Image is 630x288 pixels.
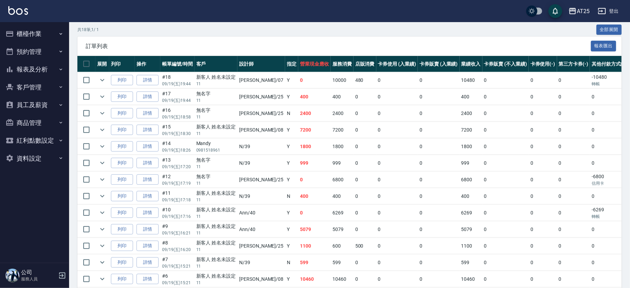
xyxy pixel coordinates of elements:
th: 客戶 [195,56,238,72]
td: 2400 [460,105,482,122]
th: 卡券使用 (入業績) [376,56,418,72]
td: 999 [298,155,331,171]
td: 0 [354,271,376,287]
div: 新客人 姓名未設定 [196,190,236,197]
td: 0 [482,172,529,188]
td: 7200 [298,122,331,138]
a: 詳情 [137,75,159,86]
td: 0 [529,138,557,155]
td: 0 [354,89,376,105]
div: 新客人 姓名未設定 [196,206,236,213]
td: #9 [160,221,195,238]
td: 0 [557,205,590,221]
p: 11 [196,131,236,137]
td: 0 [529,238,557,254]
td: 0 [529,221,557,238]
td: 7200 [331,122,354,138]
td: Y [285,89,298,105]
img: Logo [8,6,28,15]
td: 0 [590,155,628,171]
th: 業績收入 [460,56,482,72]
th: 營業現金應收 [298,56,331,72]
td: #17 [160,89,195,105]
div: 無名字 [196,173,236,180]
td: 2400 [331,105,354,122]
td: 6800 [331,172,354,188]
button: 櫃檯作業 [3,25,66,43]
td: 599 [331,255,354,271]
button: 紅利點數設定 [3,132,66,150]
td: 0 [376,105,418,122]
td: 0 [418,238,460,254]
button: expand row [97,274,107,284]
td: #13 [160,155,195,171]
td: 6269 [460,205,482,221]
th: 第三方卡券(-) [557,56,590,72]
td: 0 [418,188,460,204]
a: 詳情 [137,92,159,102]
td: 0 [418,89,460,105]
td: N /39 [237,255,285,271]
p: 0981518961 [196,147,236,153]
p: 11 [196,247,236,253]
td: 999 [331,155,354,171]
a: 詳情 [137,158,159,169]
th: 展開 [95,56,109,72]
p: 信用卡 [592,180,626,186]
td: 0 [482,138,529,155]
button: 報表及分析 [3,60,66,78]
td: 0 [590,238,628,254]
td: #7 [160,255,195,271]
button: expand row [97,125,107,135]
td: 0 [482,205,529,221]
td: #18 [160,72,195,88]
td: 0 [354,172,376,188]
td: 2400 [298,105,331,122]
td: 0 [376,155,418,171]
p: 共 18 筆, 1 / 1 [77,27,99,33]
td: 0 [376,72,418,88]
td: 0 [482,221,529,238]
th: 服務消費 [331,56,354,72]
a: 詳情 [137,125,159,135]
td: 400 [331,188,354,204]
div: 新客人 姓名未設定 [196,256,236,263]
td: 599 [298,255,331,271]
td: 0 [418,271,460,287]
p: 11 [196,213,236,220]
td: 0 [354,138,376,155]
button: 登出 [595,5,622,18]
button: 列印 [111,224,133,235]
button: 列印 [111,257,133,268]
div: 無名字 [196,90,236,97]
td: 0 [354,155,376,171]
a: 詳情 [137,224,159,235]
p: 11 [196,97,236,104]
td: 0 [529,122,557,138]
td: 400 [460,188,482,204]
p: 09/19 (五) 16:21 [162,230,193,236]
td: 7200 [460,122,482,138]
td: 6800 [460,172,482,188]
td: 0 [590,105,628,122]
td: 0 [557,72,590,88]
td: 0 [354,122,376,138]
th: 卡券販賣 (不入業績) [482,56,529,72]
td: 5079 [298,221,331,238]
th: 指定 [285,56,298,72]
button: 員工及薪資 [3,96,66,114]
p: 11 [196,114,236,120]
p: 09/19 (五) 17:18 [162,197,193,203]
th: 店販消費 [354,56,376,72]
td: 0 [376,205,418,221]
img: Person [6,269,19,282]
td: 999 [460,155,482,171]
td: Y [285,122,298,138]
p: 09/19 (五) 17:16 [162,213,193,220]
button: 列印 [111,92,133,102]
td: 0 [529,72,557,88]
p: 服務人員 [21,276,56,282]
div: 新客人 姓名未設定 [196,74,236,81]
td: 0 [354,105,376,122]
td: 400 [298,89,331,105]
